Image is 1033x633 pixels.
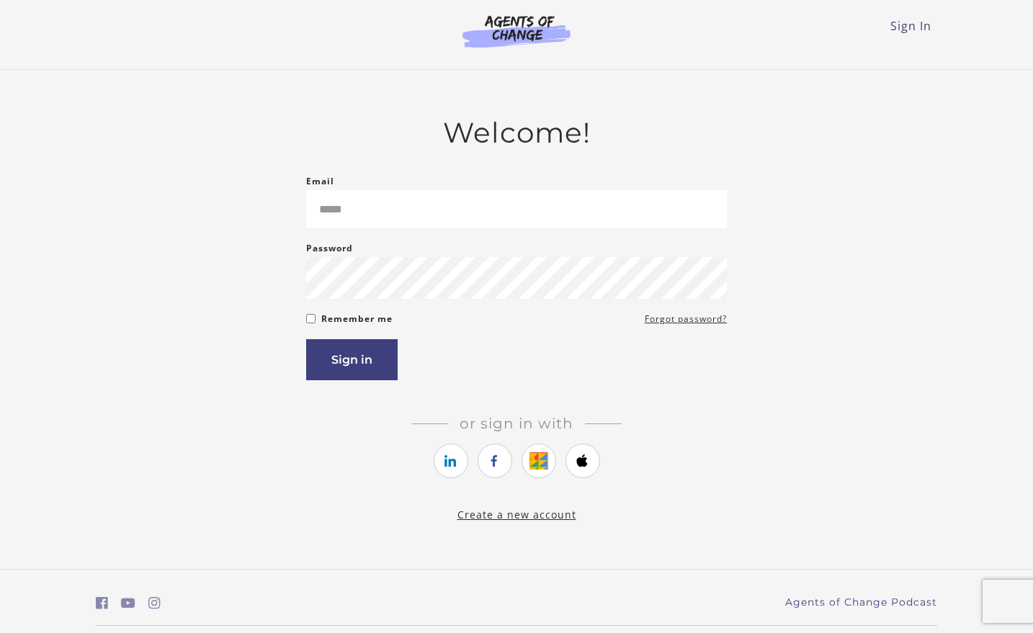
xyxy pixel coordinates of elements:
a: Forgot password? [645,310,727,328]
a: https://www.facebook.com/groups/aswbtestprep (Open in a new window) [96,593,108,614]
i: https://www.instagram.com/agentsofchangeprep/ (Open in a new window) [148,596,161,610]
img: Agents of Change Logo [447,14,586,48]
a: https://www.instagram.com/agentsofchangeprep/ (Open in a new window) [148,593,161,614]
label: Email [306,173,334,190]
i: https://www.facebook.com/groups/aswbtestprep (Open in a new window) [96,596,108,610]
label: Password [306,240,353,257]
a: https://courses.thinkific.com/users/auth/google?ss%5Breferral%5D=&ss%5Buser_return_to%5D=&ss%5Bvi... [522,444,556,478]
span: Or sign in with [448,415,585,432]
button: Sign in [306,339,398,380]
h2: Welcome! [306,116,727,150]
a: Sign In [890,18,931,34]
a: https://courses.thinkific.com/users/auth/apple?ss%5Breferral%5D=&ss%5Buser_return_to%5D=&ss%5Bvis... [565,444,600,478]
label: Remember me [321,310,393,328]
a: https://courses.thinkific.com/users/auth/facebook?ss%5Breferral%5D=&ss%5Buser_return_to%5D=&ss%5B... [478,444,512,478]
a: https://www.youtube.com/c/AgentsofChangeTestPrepbyMeaganMitchell (Open in a new window) [121,593,135,614]
i: https://www.youtube.com/c/AgentsofChangeTestPrepbyMeaganMitchell (Open in a new window) [121,596,135,610]
a: https://courses.thinkific.com/users/auth/linkedin?ss%5Breferral%5D=&ss%5Buser_return_to%5D=&ss%5B... [434,444,468,478]
a: Agents of Change Podcast [785,595,937,610]
a: Create a new account [457,508,576,521]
